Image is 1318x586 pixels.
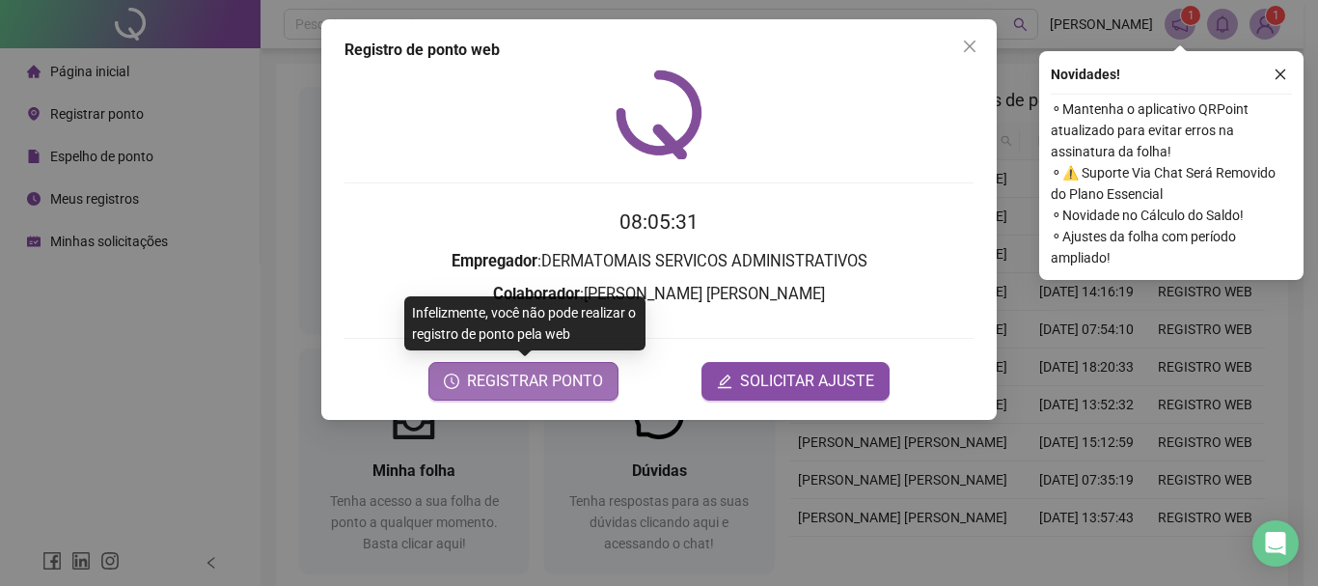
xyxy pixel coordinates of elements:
[619,210,699,234] time: 08:05:31
[616,70,702,159] img: QRPoint
[344,39,974,62] div: Registro de ponto web
[493,285,580,303] strong: Colaborador
[428,362,618,401] button: REGISTRAR PONTO
[1051,98,1292,162] span: ⚬ Mantenha o aplicativo QRPoint atualizado para evitar erros na assinatura da folha!
[404,296,645,350] div: Infelizmente, você não pode realizar o registro de ponto pela web
[344,249,974,274] h3: : DERMATOMAIS SERVICOS ADMINISTRATIVOS
[1051,205,1292,226] span: ⚬ Novidade no Cálculo do Saldo!
[954,31,985,62] button: Close
[1051,162,1292,205] span: ⚬ ⚠️ Suporte Via Chat Será Removido do Plano Essencial
[1252,520,1299,567] div: Open Intercom Messenger
[1051,64,1120,85] span: Novidades !
[740,370,874,393] span: SOLICITAR AJUSTE
[452,252,537,270] strong: Empregador
[344,282,974,307] h3: : [PERSON_NAME] [PERSON_NAME]
[701,362,890,401] button: editSOLICITAR AJUSTE
[1274,68,1287,81] span: close
[444,374,459,389] span: clock-circle
[1051,226,1292,268] span: ⚬ Ajustes da folha com período ampliado!
[717,374,732,389] span: edit
[467,370,603,393] span: REGISTRAR PONTO
[962,39,977,54] span: close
